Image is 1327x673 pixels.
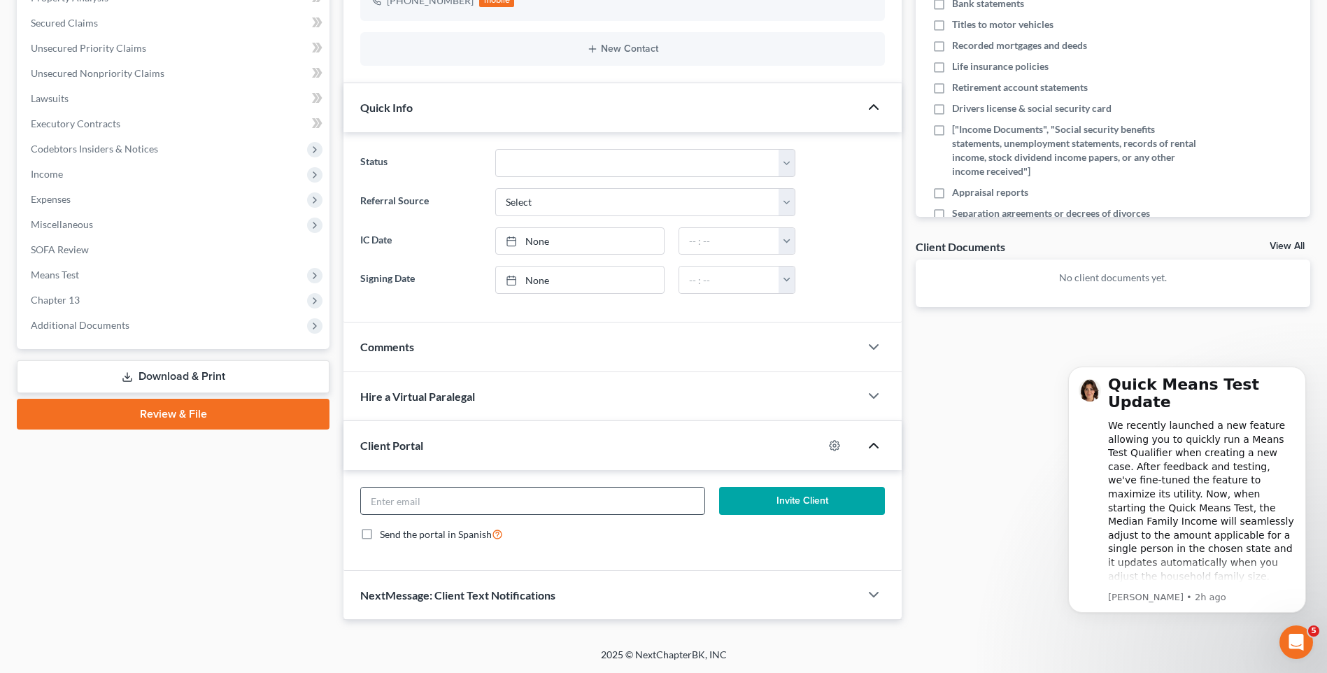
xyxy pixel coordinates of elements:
[31,243,89,255] span: SOFA Review
[952,101,1112,115] span: Drivers license & social security card
[927,271,1299,285] p: No client documents yet.
[265,648,1063,673] div: 2025 © NextChapterBK, INC
[380,528,492,540] span: Send the portal in Spanish
[1279,625,1313,659] iframe: Intercom live chat
[20,111,329,136] a: Executory Contracts
[31,42,146,54] span: Unsecured Priority Claims
[1047,349,1327,666] iframe: Intercom notifications message
[353,227,488,255] label: IC Date
[20,61,329,86] a: Unsecured Nonpriority Claims
[20,10,329,36] a: Secured Claims
[31,118,120,129] span: Executory Contracts
[20,237,329,262] a: SOFA Review
[679,228,779,255] input: -- : --
[1308,625,1319,637] span: 5
[1270,241,1305,251] a: View All
[353,188,488,216] label: Referral Source
[952,122,1200,178] span: ["Income Documents", "Social security benefits statements, unemployment statements, records of re...
[31,218,93,230] span: Miscellaneous
[353,266,488,294] label: Signing Date
[31,17,98,29] span: Secured Claims
[360,390,475,403] span: Hire a Virtual Paralegal
[952,38,1087,52] span: Recorded mortgages and deeds
[361,488,704,514] input: Enter email
[952,17,1053,31] span: Titles to motor vehicles
[360,439,423,452] span: Client Portal
[360,588,555,602] span: NextMessage: Client Text Notifications
[31,193,71,205] span: Expenses
[952,59,1049,73] span: Life insurance policies
[952,80,1088,94] span: Retirement account statements
[679,267,779,293] input: -- : --
[360,340,414,353] span: Comments
[31,294,80,306] span: Chapter 13
[496,267,664,293] a: None
[31,269,79,281] span: Means Test
[719,487,885,515] button: Invite Client
[17,399,329,430] a: Review & File
[31,92,69,104] span: Lawsuits
[31,319,129,331] span: Additional Documents
[31,67,164,79] span: Unsecured Nonpriority Claims
[17,360,329,393] a: Download & Print
[952,206,1150,220] span: Separation agreements or decrees of divorces
[360,101,413,114] span: Quick Info
[916,239,1005,254] div: Client Documents
[496,228,664,255] a: None
[31,168,63,180] span: Income
[31,143,158,155] span: Codebtors Insiders & Notices
[20,36,329,61] a: Unsecured Priority Claims
[371,43,874,55] button: New Contact
[20,86,329,111] a: Lawsuits
[353,149,488,177] label: Status
[952,185,1028,199] span: Appraisal reports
